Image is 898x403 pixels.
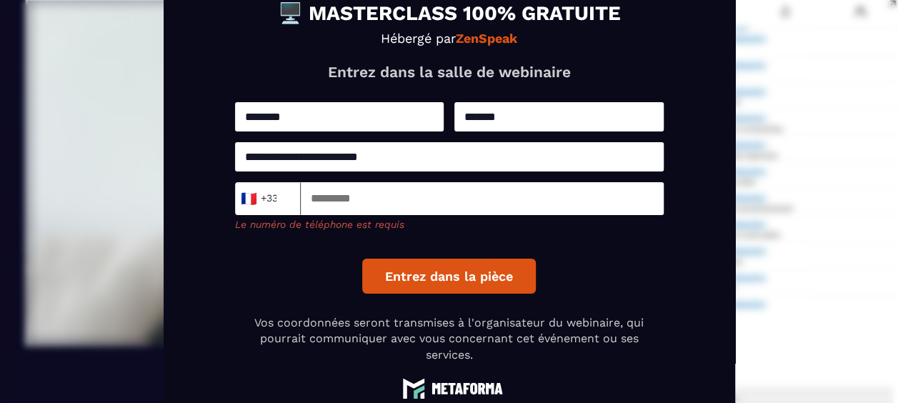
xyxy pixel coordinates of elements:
[362,259,536,294] button: Entrez dans la pièce
[235,63,664,81] p: Entrez dans la salle de webinaire
[235,4,664,24] h1: 🖥️ MASTERCLASS 100% GRATUITE
[235,219,404,230] span: Le numéro de téléphone est requis
[277,188,288,209] input: Search for option
[235,31,664,46] p: Hébergé par
[396,377,503,399] img: logo
[456,31,517,46] strong: ZenSpeak
[239,189,257,209] span: 🇫🇷
[235,182,301,215] div: Search for option
[244,189,274,209] span: +33
[235,315,664,363] p: Vos coordonnées seront transmises à l'organisateur du webinaire, qui pourrait communiquer avec vo...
